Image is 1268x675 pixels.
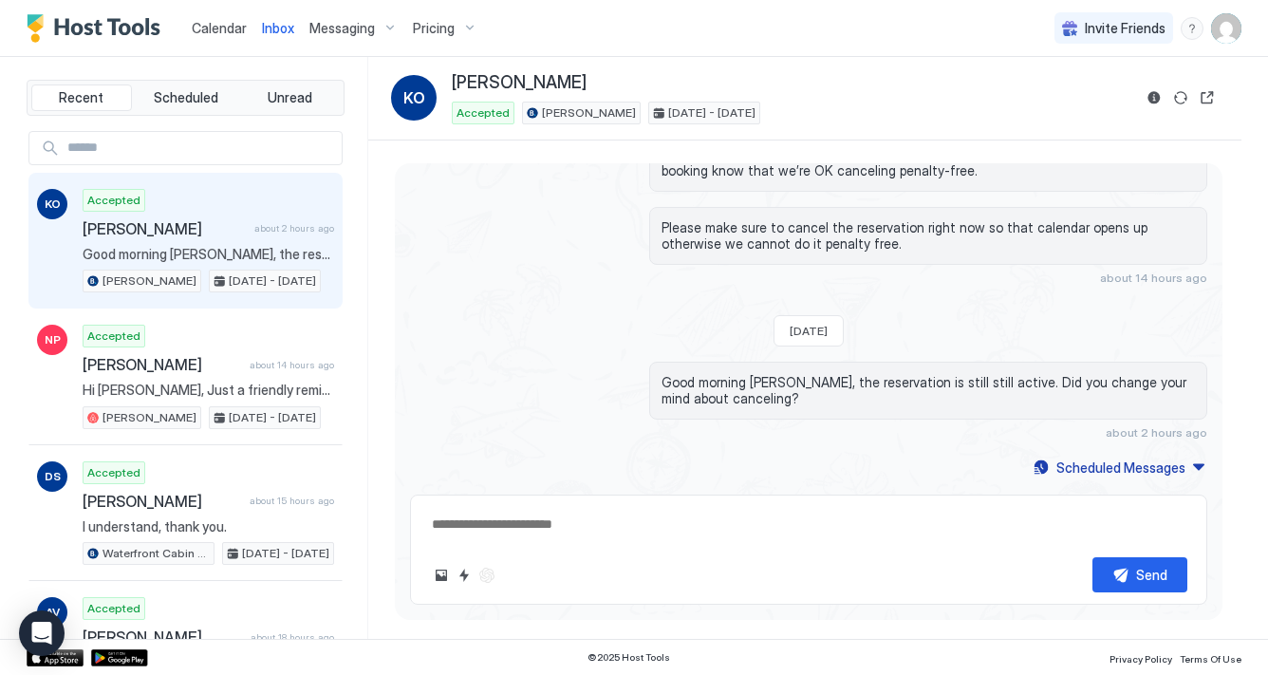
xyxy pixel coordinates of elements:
[27,649,84,666] a: App Store
[1211,13,1241,44] div: User profile
[1180,647,1241,667] a: Terms Of Use
[453,564,475,587] button: Quick reply
[154,89,218,106] span: Scheduled
[262,18,294,38] a: Inbox
[60,132,342,164] input: Input Field
[242,545,329,562] span: [DATE] - [DATE]
[83,219,247,238] span: [PERSON_NAME]
[430,564,453,587] button: Upload image
[103,409,196,426] span: [PERSON_NAME]
[250,495,334,507] span: about 15 hours ago
[1056,458,1185,478] div: Scheduled Messages
[1031,455,1207,480] button: Scheduled Messages
[87,192,140,209] span: Accepted
[87,600,140,617] span: Accepted
[103,272,196,290] span: [PERSON_NAME]
[1143,86,1165,109] button: Reservation information
[1180,653,1241,665] span: Terms Of Use
[457,104,510,122] span: Accepted
[1169,86,1192,109] button: Sync reservation
[1196,86,1219,109] button: Open reservation
[19,610,65,656] div: Open Intercom Messenger
[1106,425,1207,440] span: about 2 hours ago
[1109,647,1172,667] a: Privacy Policy
[87,464,140,481] span: Accepted
[83,492,242,511] span: [PERSON_NAME]
[403,86,425,109] span: KO
[192,18,247,38] a: Calendar
[1109,653,1172,665] span: Privacy Policy
[27,80,345,116] div: tab-group
[668,104,755,122] span: [DATE] - [DATE]
[268,89,312,106] span: Unread
[250,359,334,371] span: about 14 hours ago
[251,631,334,644] span: about 18 hours ago
[83,246,334,263] span: Good morning [PERSON_NAME], the reservation is still still active. Did you change your mind about...
[452,72,587,94] span: [PERSON_NAME]
[46,604,60,621] span: AV
[790,324,828,338] span: [DATE]
[136,84,236,111] button: Scheduled
[83,628,243,647] span: [PERSON_NAME]
[103,545,210,562] span: Waterfront Cabin at [GEOGRAPHIC_DATA], Mt. Rainier
[1100,271,1207,285] span: about 14 hours ago
[87,328,140,345] span: Accepted
[239,84,340,111] button: Unread
[45,196,61,213] span: KO
[45,468,61,485] span: DS
[59,89,103,106] span: Recent
[1092,557,1187,592] button: Send
[229,409,316,426] span: [DATE] - [DATE]
[83,355,242,374] span: [PERSON_NAME]
[1136,565,1167,585] div: Send
[1181,17,1203,40] div: menu
[262,20,294,36] span: Inbox
[83,518,334,535] span: I understand, thank you.
[254,222,334,234] span: about 2 hours ago
[662,219,1195,253] span: Please make sure to cancel the reservation right now so that calendar opens up otherwise we canno...
[1085,20,1165,37] span: Invite Friends
[45,331,61,348] span: NP
[413,20,455,37] span: Pricing
[91,649,148,666] a: Google Play Store
[27,14,169,43] a: Host Tools Logo
[662,374,1195,407] span: Good morning [PERSON_NAME], the reservation is still still active. Did you change your mind about...
[587,651,670,664] span: © 2025 Host Tools
[192,20,247,36] span: Calendar
[309,20,375,37] span: Messaging
[229,272,316,290] span: [DATE] - [DATE]
[542,104,636,122] span: [PERSON_NAME]
[31,84,132,111] button: Recent
[662,146,1195,179] span: Hi [PERSON_NAME], no worries, mistakes happen. Cancel on your end and let the booking know that w...
[83,382,334,399] span: Hi [PERSON_NAME], Just a friendly reminder that check-out is [DATE] at 11 AM. When you're ready t...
